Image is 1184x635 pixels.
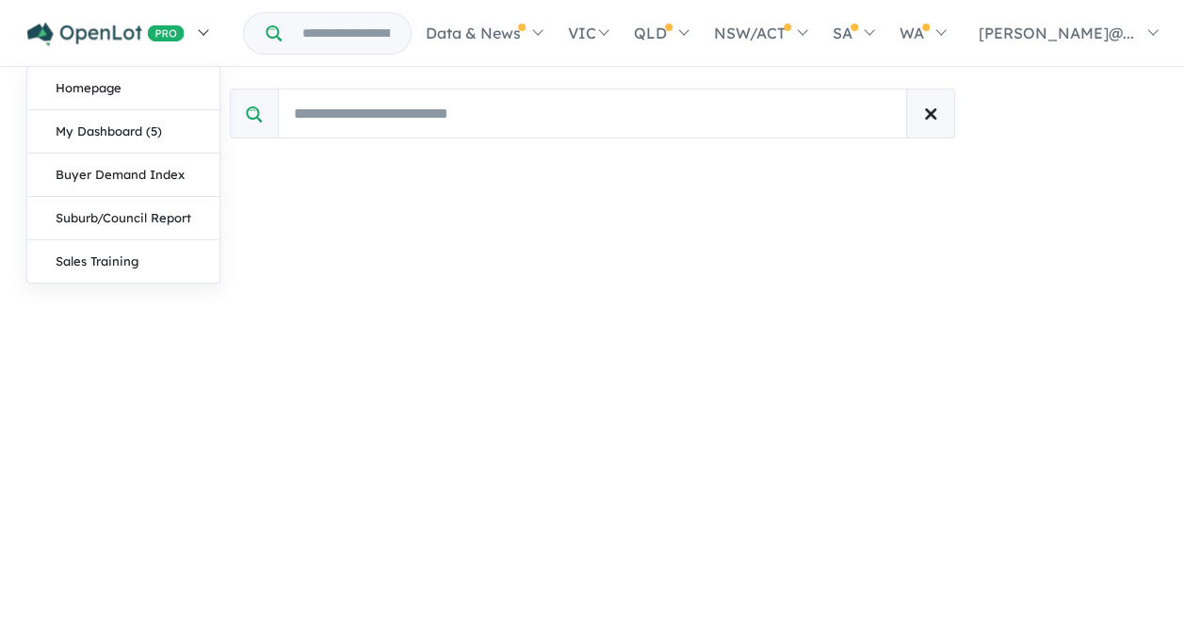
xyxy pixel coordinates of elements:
a: Homepage [27,67,219,110]
a: My Dashboard (5) [27,110,219,154]
span: [PERSON_NAME]@... [979,24,1134,42]
a: Suburb/Council Report [27,197,219,240]
a: Sales Training [27,240,219,283]
input: Search buyers by name/email [278,89,907,138]
img: Openlot PRO Logo White [27,23,185,46]
a: Buyer Demand Index [27,154,219,197]
input: Try estate name, suburb, builder or developer [285,13,407,54]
